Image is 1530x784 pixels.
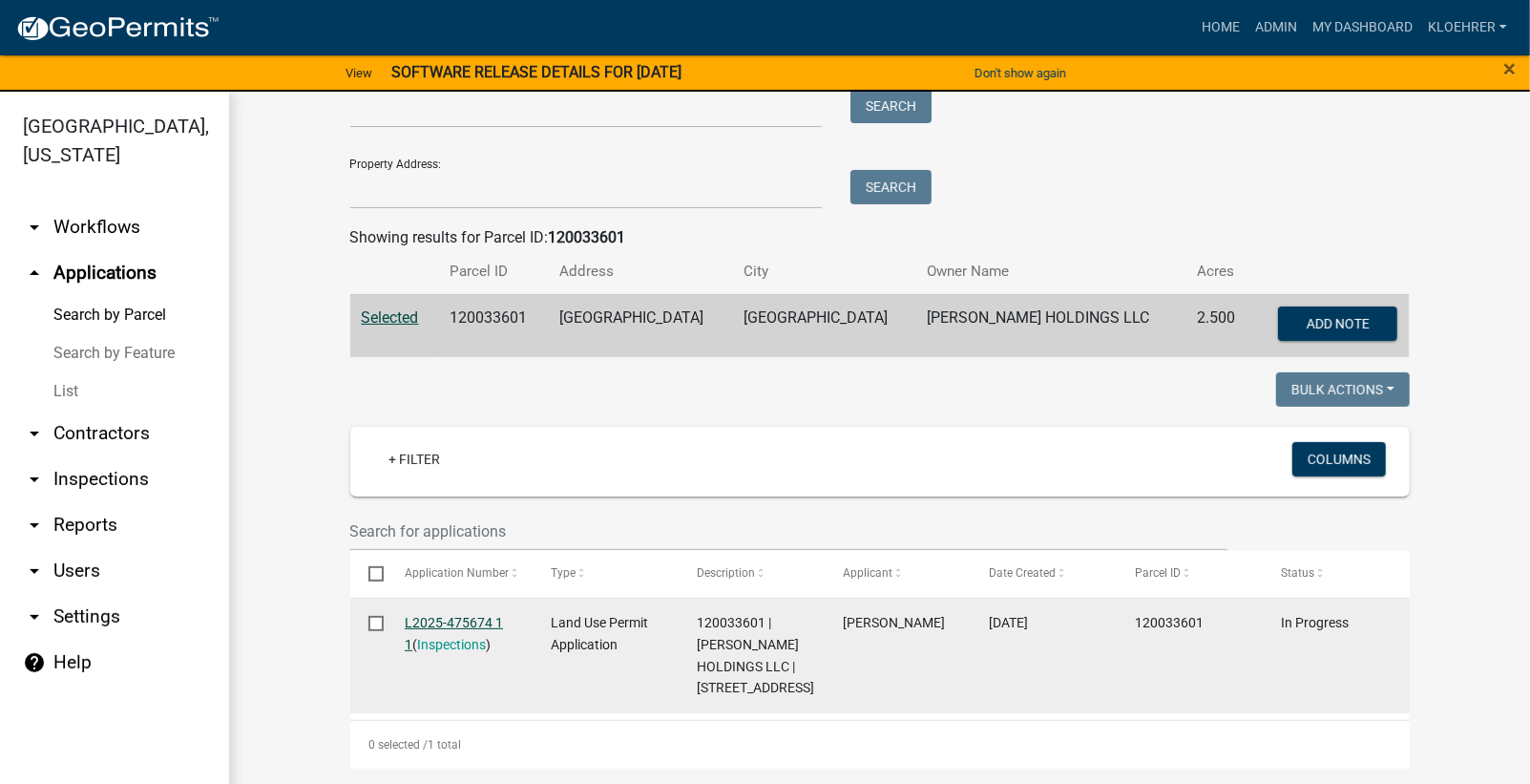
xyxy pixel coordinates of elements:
[23,651,46,674] i: help
[1247,10,1305,46] a: Admin
[387,551,533,597] datatable-header-cell: Application Number
[405,566,509,580] span: Application Number
[915,249,1185,294] th: Owner Name
[1282,566,1315,580] span: Status
[551,615,648,652] span: Land Use Permit Application
[438,294,549,357] td: 120033601
[825,551,971,597] datatable-header-cell: Applicant
[697,566,755,580] span: Description
[1307,315,1370,330] span: Add Note
[1194,10,1247,46] a: Home
[967,57,1074,89] button: Don't show again
[1117,551,1263,597] datatable-header-cell: Parcel ID
[23,422,46,445] i: arrow_drop_down
[989,566,1056,580] span: Date Created
[368,738,428,752] span: 0 selected /
[1278,307,1397,341] button: Add Note
[843,615,945,630] span: Curtis J Fernholz
[732,294,916,357] td: [GEOGRAPHIC_DATA]
[373,442,455,477] a: + Filter
[23,514,46,537] i: arrow_drop_down
[405,612,514,656] div: ( )
[850,89,932,123] button: Search
[23,262,46,285] i: arrow_drop_up
[1185,249,1252,294] th: Acres
[23,468,46,491] i: arrow_drop_down
[391,63,681,81] strong: SOFTWARE RELEASE DETAILS FOR [DATE]
[350,512,1228,551] input: Search for applications
[23,560,46,583] i: arrow_drop_down
[1185,294,1252,357] td: 2.500
[438,249,549,294] th: Parcel ID
[1263,551,1409,597] datatable-header-cell: Status
[533,551,679,597] datatable-header-cell: Type
[549,228,626,246] strong: 120033601
[1503,55,1516,82] span: ×
[1136,566,1182,580] span: Parcel ID
[350,226,1410,249] div: Showing results for Parcel ID:
[548,294,732,357] td: [GEOGRAPHIC_DATA]
[1305,10,1420,46] a: My Dashboard
[1420,10,1515,46] a: kloehrer
[971,551,1117,597] datatable-header-cell: Date Created
[405,615,503,652] a: L2025-475674 1 1
[1292,442,1386,477] button: Columns
[843,566,892,580] span: Applicant
[338,57,380,89] a: View
[1282,615,1350,630] span: In Progress
[732,249,916,294] th: City
[1276,372,1410,407] button: Bulk Actions
[697,615,814,695] span: 120033601 | BENOIT HOLDINGS LLC | 7610 JASMINE LOOP NW
[850,170,932,204] button: Search
[548,249,732,294] th: Address
[23,216,46,239] i: arrow_drop_down
[915,294,1185,357] td: [PERSON_NAME] HOLDINGS LLC
[679,551,825,597] datatable-header-cell: Description
[551,566,576,580] span: Type
[417,637,486,652] a: Inspections
[989,615,1028,630] span: 09/09/2025
[23,605,46,628] i: arrow_drop_down
[1136,615,1205,630] span: 120033601
[350,721,1410,769] div: 1 total
[1503,57,1516,80] button: Close
[362,308,419,327] a: Selected
[350,551,387,597] datatable-header-cell: Select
